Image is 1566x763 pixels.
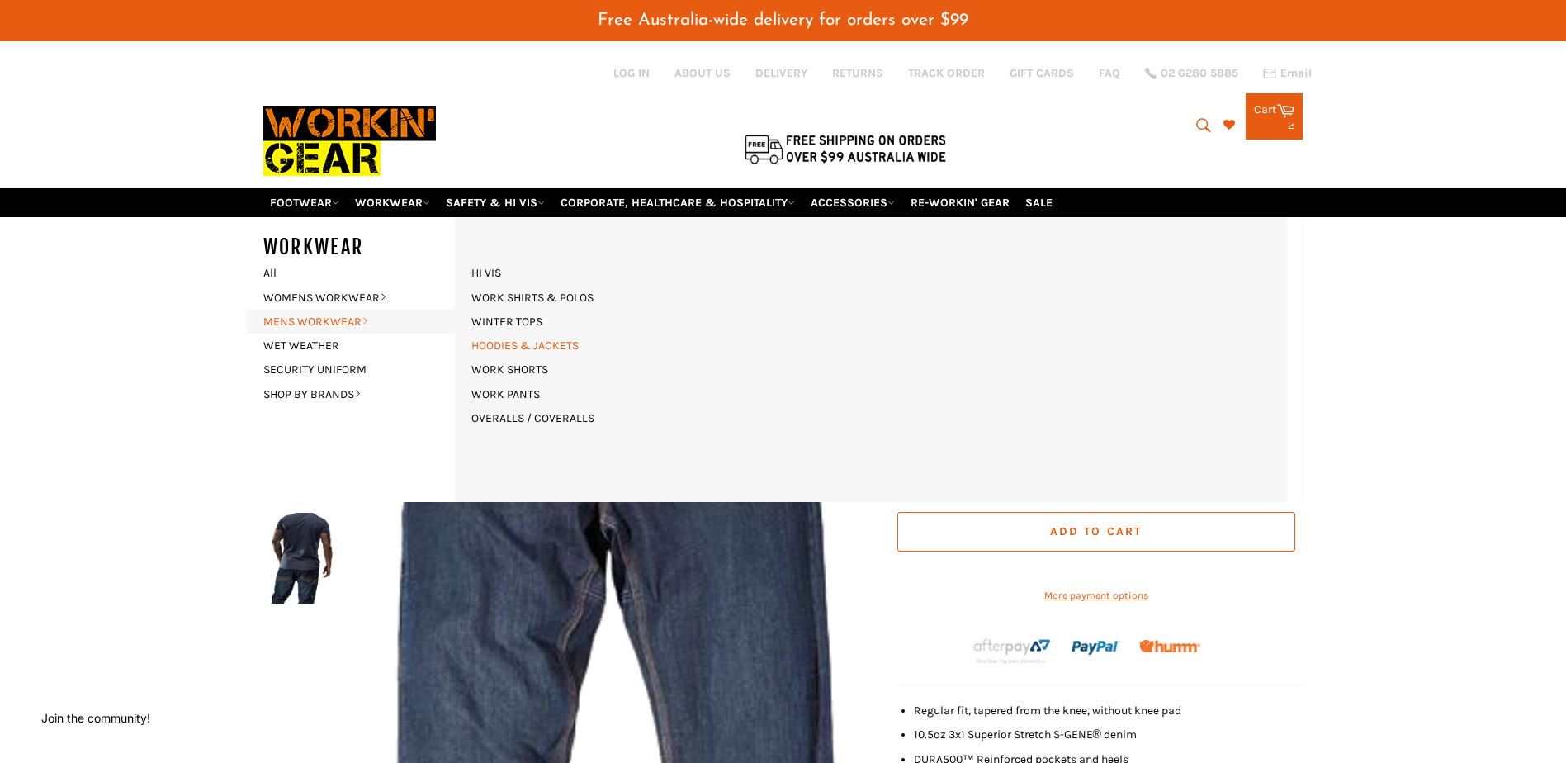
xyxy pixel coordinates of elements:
[554,188,802,217] a: CORPORATE, HEALTHCARE & HOSPITALITY
[463,382,548,406] a: WORK PANTS
[272,513,348,604] img: FXD WD◆2 Work Denim - Workin' Gear
[1161,68,1238,79] span: 02 6280 5885
[1072,623,1120,672] img: paypal.png
[598,12,968,29] span: Free Australia-wide delivery for orders over $99
[908,65,985,81] a: TRACK ORDER
[1050,524,1142,538] span: Add to Cart
[1246,93,1303,140] a: Cart 2
[972,637,1053,665] img: Afterpay-Logo-on-dark-bg_large.png
[1019,188,1059,217] a: SALE
[897,512,1295,552] button: Add to Cart
[463,310,551,334] a: WINTER TOPS
[1288,118,1294,132] span: 2
[463,406,603,430] a: OVERALLS / COVERALLS
[348,188,437,217] a: WORKWEAR
[463,334,587,358] a: HOODIES & JACKETS
[613,66,650,80] a: Log in
[1280,68,1312,79] span: Email
[914,703,1303,718] li: Regular fit, tapered from the knee, without knee pad
[463,286,602,310] a: WORK SHIRTS & POLOS
[463,358,556,381] a: WORK SHORTS
[255,334,455,358] a: WET WEATHER
[1145,68,1238,79] a: 02 6280 5885
[463,261,509,285] a: HI VIS
[1010,65,1074,81] a: GIFT CARDS
[455,217,1287,502] div: MENS WORKWEAR
[41,711,150,725] button: Join the community!
[1139,640,1200,652] img: Humm_core_logo_RGB-01_300x60px_small_195d8312-4386-4de7-b182-0ef9b6303a37.png
[1099,65,1120,81] a: FAQ
[255,261,471,285] a: All
[263,94,436,187] img: Workin Gear leaders in Workwear, Safety Boots, PPE, Uniforms. Australia's No.1 in Workwear
[914,727,1303,742] li: 10.5oz 3x1 Superior Stretch S-GENE® denim
[804,188,901,217] a: ACCESSORIES
[255,358,455,381] a: SECURITY UNIFORM
[263,234,471,261] h5: WORKWEAR
[255,382,455,406] a: SHOP BY BRANDS
[255,286,455,310] a: WOMENS WORKWEAR
[255,310,455,334] a: MENS WORKWEAR
[742,131,949,166] img: Flat $9.95 shipping Australia wide
[897,589,1295,603] a: More payment options
[263,188,346,217] a: FOOTWEAR
[439,188,551,217] a: SAFETY & HI VIS
[674,65,731,81] a: ABOUT US
[832,65,883,81] a: RETURNS
[755,65,807,81] a: DELIVERY
[904,188,1016,217] a: RE-WORKIN' GEAR
[1263,67,1312,80] a: Email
